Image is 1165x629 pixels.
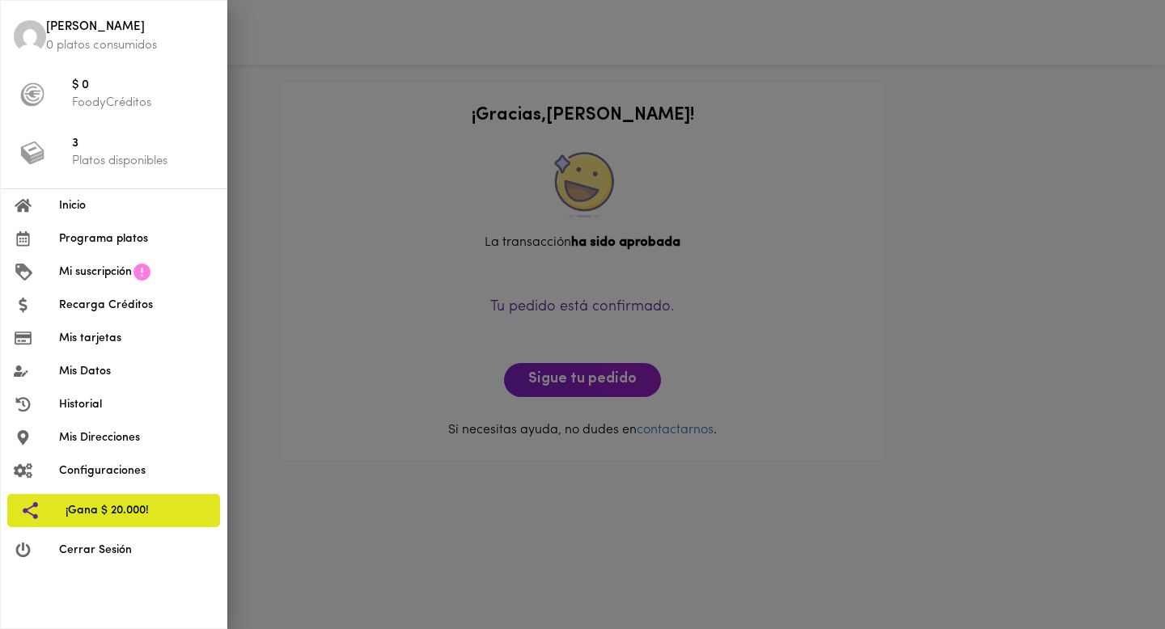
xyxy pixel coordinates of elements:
[72,135,214,154] span: 3
[59,429,214,446] span: Mis Direcciones
[59,297,214,314] span: Recarga Créditos
[20,141,44,165] img: platos_menu.png
[20,82,44,107] img: foody-creditos-black.png
[59,330,214,347] span: Mis tarjetas
[66,502,207,519] span: ¡Gana $ 20.000!
[59,264,132,281] span: Mi suscripción
[59,542,214,559] span: Cerrar Sesión
[72,77,214,95] span: $ 0
[59,363,214,380] span: Mis Datos
[59,462,214,479] span: Configuraciones
[59,396,214,413] span: Historial
[59,197,214,214] span: Inicio
[46,37,214,54] p: 0 platos consumidos
[1071,535,1149,613] iframe: Messagebird Livechat Widget
[59,230,214,247] span: Programa platos
[72,95,214,112] p: FoodyCréditos
[72,153,214,170] p: Platos disponibles
[46,19,214,37] span: [PERSON_NAME]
